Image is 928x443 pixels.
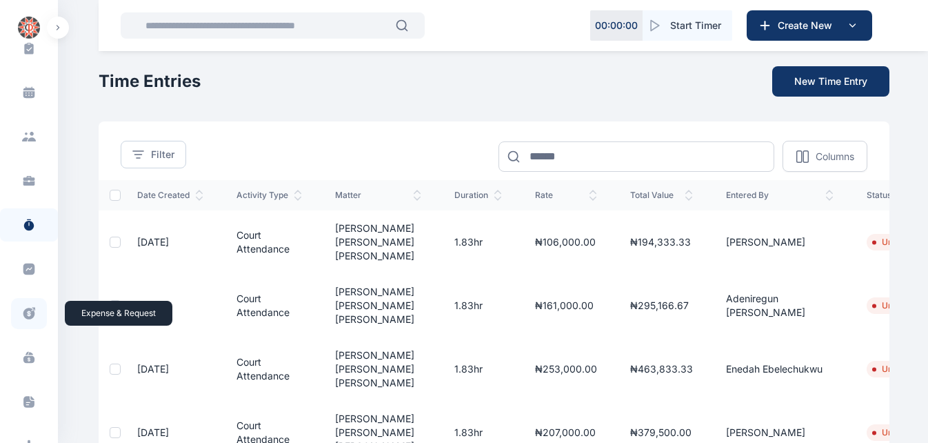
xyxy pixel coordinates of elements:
span: Date Created [137,190,203,201]
span: ₦106,000.00 [535,236,596,248]
td: [PERSON_NAME] [PERSON_NAME] [PERSON_NAME] [319,210,438,274]
td: Adeniregun [PERSON_NAME] [709,274,850,337]
button: Filter [121,141,186,168]
span: Filter [151,148,174,161]
a: Court Attendance [236,356,290,382]
li: Unbilled [872,300,914,311]
span: 1.83hr [454,363,483,375]
span: ₦161,000.00 [535,299,594,311]
button: Create New [747,10,872,41]
span: ₦463,833.33 [630,363,693,375]
p: Columns [816,150,854,164]
span: Duration [454,190,502,201]
td: Enedah Ebelechukwu [709,337,850,401]
span: ₦207,000.00 [535,426,596,438]
span: status [867,190,919,201]
span: 1.83hr [454,426,483,438]
h2: Time Entries [99,70,201,92]
span: Start Timer [670,19,721,32]
span: Activity Type [236,190,302,201]
button: New Time Entry [772,66,889,97]
li: Unbilled [872,427,914,438]
p: 00 : 00 : 00 [595,19,638,32]
span: Total Value [630,190,693,201]
span: Rate [535,190,597,201]
td: [PERSON_NAME] [PERSON_NAME] [PERSON_NAME] [319,274,438,337]
a: Court Attendance [236,229,290,255]
span: 1.83hr [454,299,483,311]
span: ₦253,000.00 [535,363,597,375]
span: ₦194,333.33 [630,236,691,248]
a: Court Attendance [236,293,290,318]
li: Unbilled [872,237,914,248]
span: ₦379,500.00 [630,426,692,438]
td: [PERSON_NAME] [709,210,850,274]
span: Create New [772,19,844,32]
td: [DATE] [121,274,220,337]
li: Unbilled [872,364,914,375]
button: Start Timer [643,10,732,41]
span: Entered By [726,190,834,201]
td: [DATE] [121,337,220,401]
button: Columns [783,141,867,172]
td: [DATE] [121,210,220,274]
td: [PERSON_NAME] [PERSON_NAME] [PERSON_NAME] [319,337,438,401]
span: 1.83hr [454,236,483,248]
span: Matter [335,190,421,201]
span: ₦295,166.67 [630,299,689,311]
